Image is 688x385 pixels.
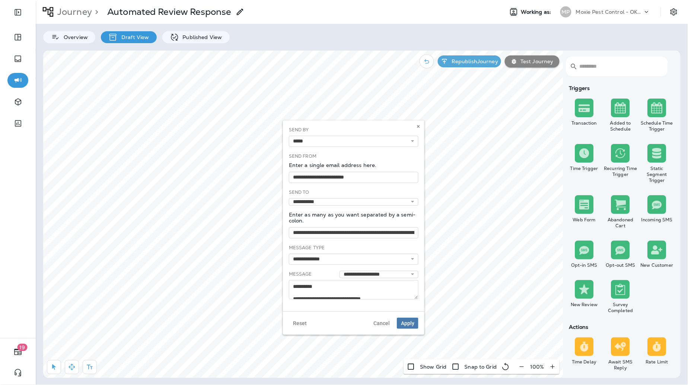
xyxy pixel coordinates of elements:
p: Published View [179,34,222,40]
span: 19 [17,344,28,351]
span: Cancel [373,321,390,326]
button: Settings [667,5,681,19]
p: Journey [54,6,92,17]
button: Test Journey [505,55,560,67]
div: Incoming SMS [640,217,674,223]
div: Static Segment Trigger [640,166,674,183]
div: Actions [566,324,675,330]
div: Schedule Time Trigger [640,120,674,132]
p: Enter as many as you want separated by a semi-colon. [289,212,418,224]
button: 19 [7,344,28,359]
p: Test Journey [517,58,554,64]
span: Reset [293,321,307,326]
p: Enter a single email address here. [289,162,418,168]
p: 100 % [530,364,544,370]
label: Send From [289,153,316,159]
p: Republish Journey [449,58,498,64]
span: Apply [401,321,414,326]
div: Triggers [566,85,675,91]
div: Opt-out SMS [604,262,638,268]
div: MP [560,6,571,17]
div: Web Form [568,217,601,223]
p: Automated Review Response [107,6,231,17]
button: Cancel [369,318,394,329]
div: Time Delay [568,359,601,365]
div: Abandoned Cart [604,217,638,229]
p: > [92,6,98,17]
div: New Review [568,302,601,308]
label: Message Type [289,245,325,251]
button: Expand Sidebar [7,5,28,20]
div: Survey Completed [604,302,638,314]
div: Transaction [568,120,601,126]
label: Message [289,271,312,277]
div: New Customer [640,262,674,268]
label: Send To [289,189,309,195]
p: Snap to Grid [465,364,497,370]
span: Working as: [521,9,553,15]
div: Await SMS Reply [604,359,638,371]
label: Send By [289,127,309,133]
p: Draft View [118,34,149,40]
button: Apply [397,318,418,329]
div: Opt-in SMS [568,262,601,268]
div: Rate Limit [640,359,674,365]
div: Added to Schedule [604,120,638,132]
div: Recurring Time Trigger [604,166,638,177]
p: Show Grid [420,364,446,370]
div: Time Trigger [568,166,601,171]
button: RepublishJourney [438,55,501,67]
p: Moxie Pest Control - OKC [GEOGRAPHIC_DATA] [576,9,643,15]
p: Overview [60,34,88,40]
button: Reset [289,318,311,329]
